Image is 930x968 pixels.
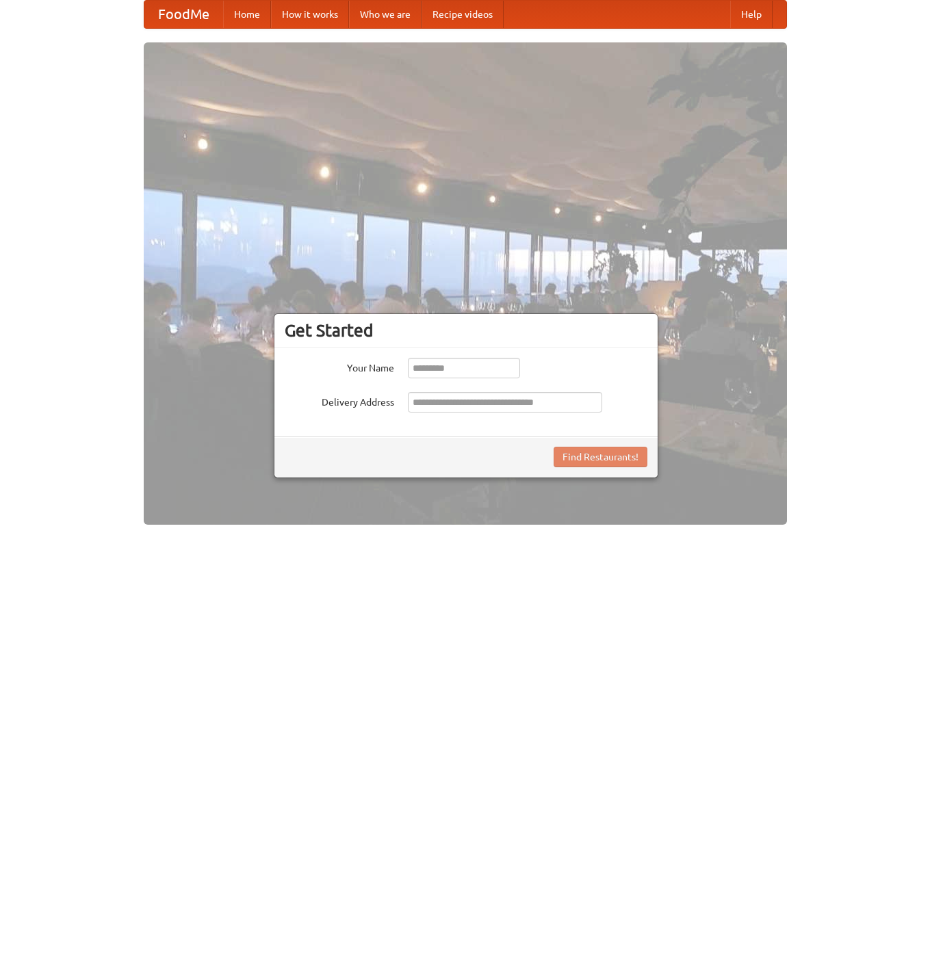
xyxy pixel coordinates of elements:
[285,320,647,341] h3: Get Started
[285,392,394,409] label: Delivery Address
[349,1,422,28] a: Who we are
[422,1,504,28] a: Recipe videos
[730,1,773,28] a: Help
[554,447,647,467] button: Find Restaurants!
[223,1,271,28] a: Home
[285,358,394,375] label: Your Name
[271,1,349,28] a: How it works
[144,1,223,28] a: FoodMe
